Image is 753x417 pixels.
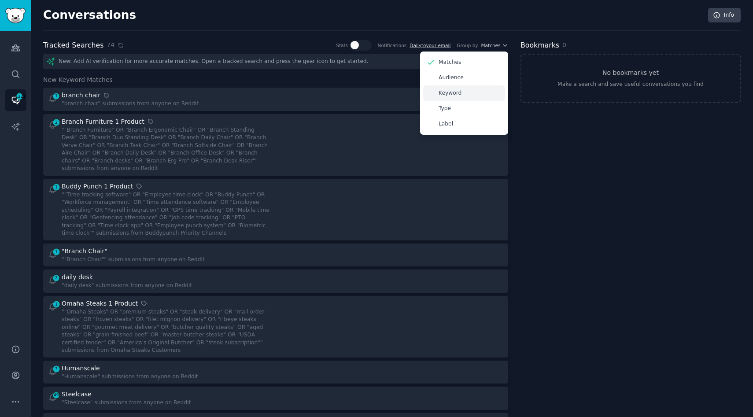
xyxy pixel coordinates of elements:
[15,93,23,100] span: 1321
[43,8,136,22] h2: Conversations
[481,42,501,48] span: Matches
[43,387,508,410] a: 49Steelcase"Steelcase" submissions from anyone on Reddit
[378,42,407,48] div: Notifications
[107,41,114,50] span: 74
[439,105,451,113] p: Type
[62,191,269,237] div: ""Time tracking software" OR "Employee time clock" OR "Buddy Punch" OR "Workforce management" OR ...
[43,361,508,384] a: 3Humanscale"Humanscale" submissions from anyone on Reddit
[43,88,508,111] a: 1branch chair"branch chair" submissions from anyone on Reddit
[52,119,60,125] span: 2
[52,249,60,255] span: 1
[62,256,205,264] div: ""Branch Chair"" submissions from anyone on Reddit
[62,299,138,308] div: Omaha Steaks 1 Product
[481,42,508,48] button: Matches
[43,75,113,85] span: New Keyword Matches
[62,126,269,173] div: ""Branch Furniture" OR "Branch Ergonomic Chair" OR "Branch Standing Desk" OR "Branch Duo Standing...
[43,179,508,240] a: 1Buddy Punch 1 Product""Time tracking software" OR "Employee time clock" OR "Buddy Punch" OR "Wor...
[62,390,92,399] div: Steelcase
[410,43,450,48] a: Dailytoyour email
[439,74,464,82] p: Audience
[43,244,508,267] a: 1"Branch Chair"""Branch Chair"" submissions from anyone on Reddit
[52,301,60,307] span: 1
[557,81,704,89] div: Make a search and save useful conversations you find
[439,89,461,97] p: Keyword
[62,117,144,126] div: Branch Furniture 1 Product
[52,93,60,99] span: 1
[336,42,348,48] div: Stats
[520,54,741,103] a: No bookmarks yetMake a search and save useful conversations you find
[43,40,103,51] h2: Tracked Searches
[52,275,60,281] span: 2
[62,399,191,407] div: "Steelcase" submissions from anyone on Reddit
[439,120,453,128] p: Label
[43,296,508,358] a: 1Omaha Steaks 1 Product""Omaha Steaks" OR "premium steaks" OR "steak delivery" OR "mail order ste...
[5,89,26,111] a: 1321
[62,273,93,282] div: daily desk
[708,8,741,23] a: Info
[62,100,199,108] div: "branch chair" submissions from anyone on Reddit
[52,392,60,398] span: 49
[439,59,461,66] p: Matches
[62,364,100,373] div: Humanscale
[62,182,133,191] div: Buddy Punch 1 Product
[457,42,478,48] div: Group by
[62,91,100,100] div: branch chair
[5,8,26,23] img: GummySearch logo
[562,41,566,48] span: 0
[62,308,269,354] div: ""Omaha Steaks" OR "premium steaks" OR "steak delivery" OR "mail order steaks" OR "frozen steaks"...
[43,54,508,69] div: New: Add AI verification for more accurate matches. Open a tracked search and press the gear icon...
[602,68,659,77] h3: No bookmarks yet
[520,40,559,51] h2: Bookmarks
[52,184,60,190] span: 1
[62,373,198,381] div: "Humanscale" submissions from anyone on Reddit
[62,282,192,290] div: "daily desk" submissions from anyone on Reddit
[43,114,508,176] a: 2Branch Furniture 1 Product""Branch Furniture" OR "Branch Ergonomic Chair" OR "Branch Standing De...
[43,269,508,293] a: 2daily desk"daily desk" submissions from anyone on Reddit
[52,366,60,372] span: 3
[62,247,107,256] div: "Branch Chair"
